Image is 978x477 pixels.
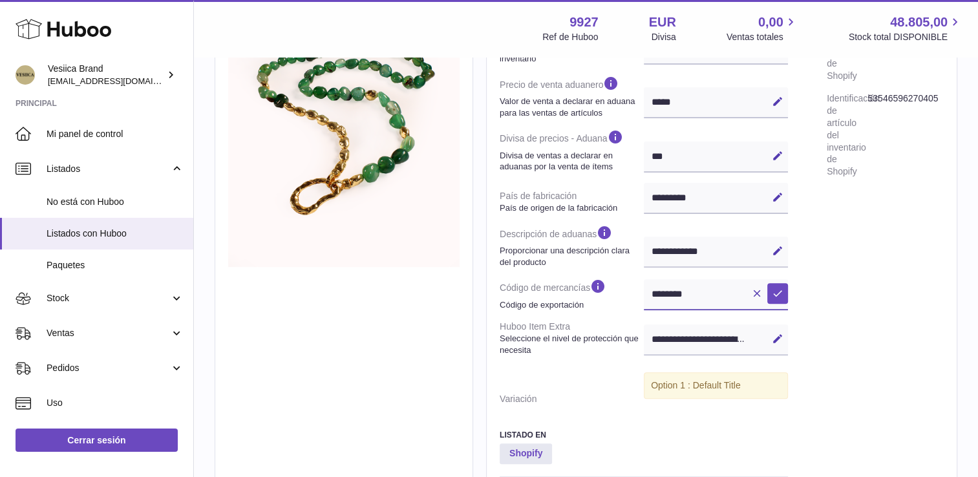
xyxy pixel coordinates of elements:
dt: Precio de venta aduanero [500,70,644,123]
span: Listados con Huboo [47,228,184,240]
strong: Valor de venta a declarar en aduana para las ventas de artículos [500,96,641,118]
span: No está con Huboo [47,196,184,208]
span: Pedidos [47,362,170,374]
div: Option 1 : Default Title [644,372,788,399]
span: Ventas [47,327,170,339]
span: Ventas totales [727,31,798,43]
strong: EUR [649,14,676,31]
strong: País de origen de la fabricación [500,202,641,214]
a: Cerrar sesión [16,429,178,452]
h3: Listado en [500,430,788,440]
span: Stock total DISPONIBLE [849,31,962,43]
strong: Código de exportación [500,299,641,311]
img: logistic@vesiica.com [16,65,35,85]
dt: País de fabricación [500,185,644,218]
div: Divisa [652,31,676,43]
span: 48.805,00 [890,14,948,31]
a: 0,00 Ventas totales [727,14,798,43]
span: Uso [47,397,184,409]
dd: 53546596270405 [867,87,944,183]
span: Mi panel de control [47,128,184,140]
div: Ref de Huboo [542,31,598,43]
span: Paquetes [47,259,184,271]
span: 0,00 [758,14,783,31]
span: [EMAIL_ADDRESS][DOMAIN_NAME] [48,76,190,86]
dt: Huboo Item Extra [500,315,644,361]
dt: Descripción de aduanas [500,219,644,273]
dt: Identificación de artículo del inventario de Shopify [827,87,867,183]
dt: Divisa de precios - Aduana [500,123,644,177]
div: Vesiica Brand [48,63,164,87]
a: 48.805,00 Stock total DISPONIBLE [849,14,962,43]
dt: Código de mercancías [500,273,644,315]
strong: Divisa de ventas a declarar en aduanas por la venta de ítems [500,150,641,173]
strong: Proporcionar una descripción clara del producto [500,245,641,268]
span: Stock [47,292,170,304]
dt: Variación [500,388,644,410]
span: Listados [47,163,170,175]
strong: Seleccione el nivel de protección que necesita [500,333,641,355]
strong: 9927 [569,14,599,31]
strong: Shopify [500,443,552,464]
